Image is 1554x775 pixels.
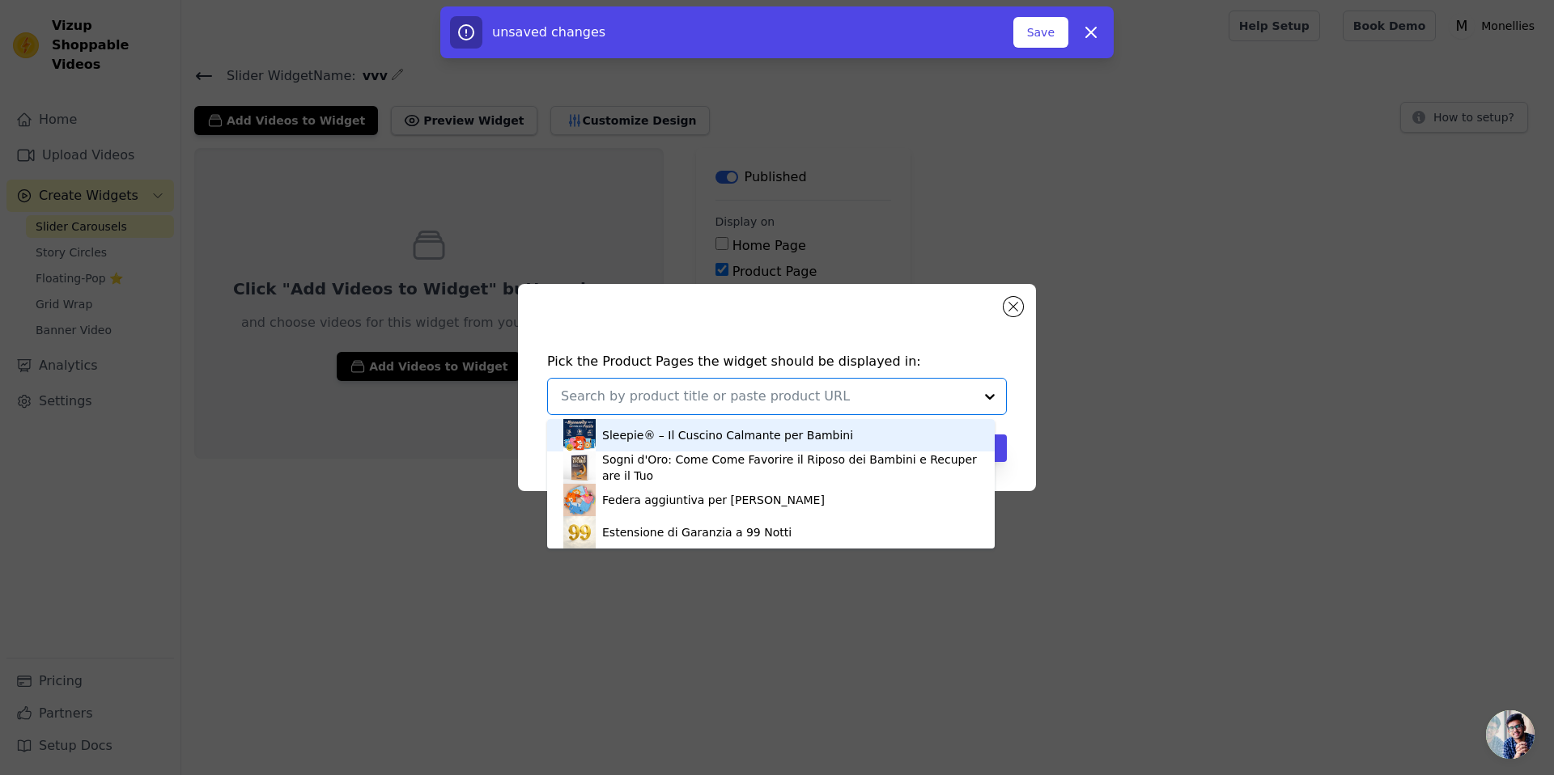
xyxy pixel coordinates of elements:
[492,24,605,40] span: unsaved changes
[1004,297,1023,316] button: Close modal
[563,516,596,548] img: product thumbnail
[602,524,792,540] div: Estensione di Garanzia a 99 Notti
[561,387,974,406] input: Search by product title or paste product URL
[547,352,1007,371] h4: Pick the Product Pages the widget should be displayed in:
[602,427,853,443] div: Sleepie® – Il Cuscino Calmante per Bambini
[563,419,596,451] img: product thumbnail
[563,451,596,484] img: product thumbnail
[563,484,596,516] img: product thumbnail
[602,492,825,508] div: Federa aggiuntiva per [PERSON_NAME]
[602,451,979,484] div: Sogni d'Oro: Come Come Favorire il Riposo dei Bambini e Recuperare il Tuo
[1486,710,1535,759] div: Aprire la chat
[1013,17,1068,48] button: Save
